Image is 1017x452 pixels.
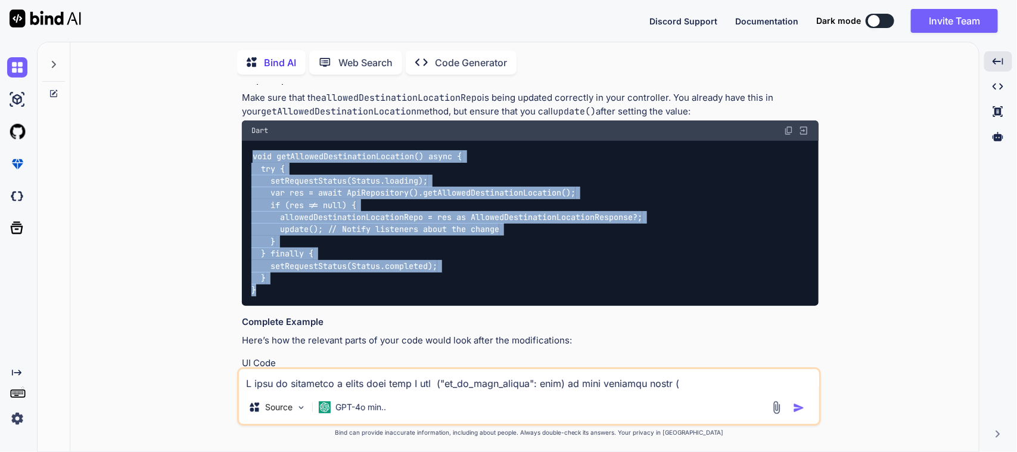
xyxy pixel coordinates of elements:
code: update() [553,106,596,117]
span: Documentation [735,16,798,26]
img: settings [7,408,27,429]
p: Here’s how the relevant parts of your code would look after the modifications: [242,334,819,348]
button: Documentation [735,15,798,27]
p: Bind can provide inaccurate information, including about people. Always double-check its answers.... [237,428,821,437]
code: void getAllowedDestinationLocation() async { try { setRequestStatus(Status.loading); var res = aw... [251,150,642,296]
img: Pick Models [296,403,306,413]
p: Source [265,401,293,413]
img: darkCloudIdeIcon [7,186,27,206]
span: Discord Support [649,16,717,26]
img: icon [793,402,805,414]
code: allowedDestinationLocationRepo [321,92,482,104]
img: GPT-4o mini [319,401,331,413]
p: Code Generator [435,55,507,70]
img: attachment [770,401,783,414]
img: ai-studio [7,89,27,110]
img: copy [784,126,794,135]
img: githubLight [7,122,27,142]
p: Web Search [338,55,393,70]
h3: Complete Example [242,315,819,329]
p: GPT-4o min.. [335,401,386,413]
span: Dart [251,126,268,135]
h4: UI Code [242,357,819,370]
code: getAllowedDestinationLocation [261,106,416,117]
span: Dark mode [816,15,861,27]
img: premium [7,154,27,174]
img: chat [7,57,27,78]
p: Make sure that the is being updated correctly in your controller. You already have this in your m... [242,91,819,118]
button: Invite Team [911,9,998,33]
button: Discord Support [649,15,717,27]
img: Open in Browser [798,125,809,136]
img: Bind AI [10,10,81,27]
p: Bind AI [264,55,296,70]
